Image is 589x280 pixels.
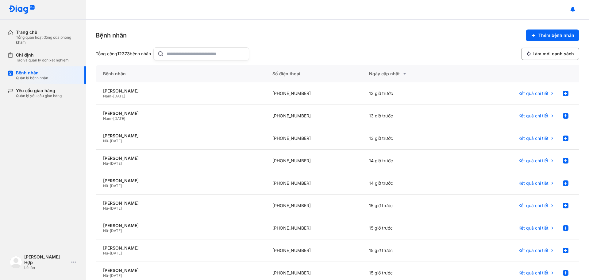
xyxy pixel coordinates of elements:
[103,88,258,94] div: [PERSON_NAME]
[117,51,130,56] span: 12373
[110,139,122,143] span: [DATE]
[103,133,258,139] div: [PERSON_NAME]
[113,116,125,121] span: [DATE]
[265,65,362,82] div: Số điện thoại
[362,150,458,172] div: 14 giờ trước
[103,156,258,161] div: [PERSON_NAME]
[16,30,79,35] div: Trang chủ
[518,91,549,96] span: Kết quả chi tiết
[103,223,258,228] div: [PERSON_NAME]
[103,206,108,211] span: Nữ
[110,161,122,166] span: [DATE]
[108,183,110,188] span: -
[9,5,35,14] img: logo
[103,251,108,255] span: Nữ
[518,180,549,186] span: Kết quả chi tiết
[103,183,108,188] span: Nữ
[103,94,111,98] span: Nam
[108,139,110,143] span: -
[16,58,69,63] div: Tạo và quản lý đơn xét nghiệm
[16,93,62,98] div: Quản lý yêu cầu giao hàng
[110,183,122,188] span: [DATE]
[518,136,549,141] span: Kết quả chi tiết
[111,94,113,98] span: -
[113,94,125,98] span: [DATE]
[362,195,458,217] div: 15 giờ trước
[103,245,258,251] div: [PERSON_NAME]
[108,228,110,233] span: -
[96,65,265,82] div: Bệnh nhân
[24,265,69,270] div: Lễ tân
[103,161,108,166] span: Nữ
[362,82,458,105] div: 13 giờ trước
[265,82,362,105] div: [PHONE_NUMBER]
[16,35,79,45] div: Tổng quan hoạt động của phòng khám
[518,270,549,276] span: Kết quả chi tiết
[24,254,69,265] div: [PERSON_NAME] Hợp
[518,248,549,253] span: Kết quả chi tiết
[518,203,549,208] span: Kết quả chi tiết
[108,161,110,166] span: -
[103,111,258,116] div: [PERSON_NAME]
[538,33,574,38] span: Thêm bệnh nhân
[111,116,113,121] span: -
[108,273,110,278] span: -
[103,273,108,278] span: Nữ
[265,195,362,217] div: [PHONE_NUMBER]
[103,178,258,183] div: [PERSON_NAME]
[362,217,458,239] div: 15 giờ trước
[110,228,122,233] span: [DATE]
[103,228,108,233] span: Nữ
[265,217,362,239] div: [PHONE_NUMBER]
[110,251,122,255] span: [DATE]
[110,206,122,211] span: [DATE]
[103,139,108,143] span: Nữ
[533,51,574,57] span: Làm mới danh sách
[518,113,549,119] span: Kết quả chi tiết
[265,150,362,172] div: [PHONE_NUMBER]
[108,251,110,255] span: -
[526,30,579,41] button: Thêm bệnh nhân
[265,105,362,127] div: [PHONE_NUMBER]
[16,52,69,58] div: Chỉ định
[362,127,458,150] div: 13 giờ trước
[518,158,549,164] span: Kết quả chi tiết
[96,51,151,57] div: Tổng cộng bệnh nhân
[16,88,62,93] div: Yêu cầu giao hàng
[103,200,258,206] div: [PERSON_NAME]
[265,239,362,262] div: [PHONE_NUMBER]
[103,116,111,121] span: Nam
[265,172,362,195] div: [PHONE_NUMBER]
[518,225,549,231] span: Kết quả chi tiết
[103,268,258,273] div: [PERSON_NAME]
[10,256,22,268] img: logo
[265,127,362,150] div: [PHONE_NUMBER]
[108,206,110,211] span: -
[110,273,122,278] span: [DATE]
[362,105,458,127] div: 13 giờ trước
[362,239,458,262] div: 15 giờ trước
[369,70,451,77] div: Ngày cập nhật
[16,70,48,76] div: Bệnh nhân
[521,48,579,60] button: Làm mới danh sách
[96,31,127,40] div: Bệnh nhân
[362,172,458,195] div: 14 giờ trước
[16,76,48,81] div: Quản lý bệnh nhân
